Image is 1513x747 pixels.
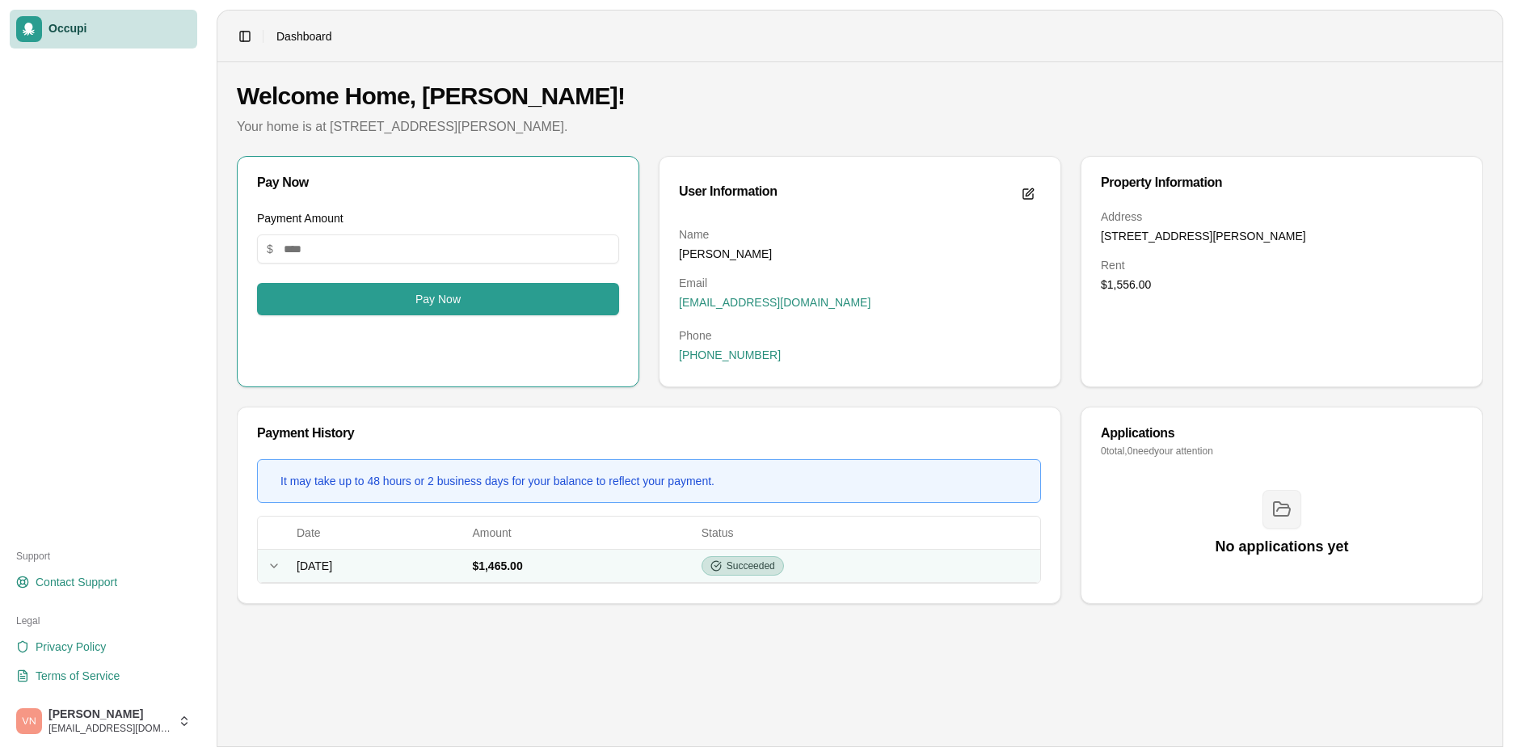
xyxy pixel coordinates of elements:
[727,559,775,572] span: Succeeded
[466,517,694,549] th: Amount
[695,517,1040,549] th: Status
[10,634,197,660] a: Privacy Policy
[679,327,1041,344] dt: Phone
[1215,535,1348,558] h3: No applications yet
[257,212,343,225] label: Payment Amount
[679,275,1041,291] dt: Email
[237,82,1483,111] h1: Welcome Home, [PERSON_NAME]!
[276,28,332,44] span: Dashboard
[280,473,714,489] div: It may take up to 48 hours or 2 business days for your balance to reflect your payment.
[1101,276,1463,293] dd: $1,556.00
[237,117,1483,137] p: Your home is at [STREET_ADDRESS][PERSON_NAME].
[36,668,120,684] span: Terms of Service
[257,427,1041,440] div: Payment History
[257,283,619,315] button: Pay Now
[10,543,197,569] div: Support
[257,176,619,189] div: Pay Now
[1101,228,1463,244] dd: [STREET_ADDRESS][PERSON_NAME]
[1101,427,1463,440] div: Applications
[1101,445,1463,458] p: 0 total, 0 need your attention
[36,574,117,590] span: Contact Support
[679,226,1041,243] dt: Name
[1101,209,1463,225] dt: Address
[10,702,197,741] button: Venkata Nekkanti[PERSON_NAME][EMAIL_ADDRESS][DOMAIN_NAME]
[297,559,332,572] span: [DATE]
[276,28,332,44] nav: breadcrumb
[679,246,1041,262] dd: [PERSON_NAME]
[10,10,197,49] a: Occupi
[10,569,197,595] a: Contact Support
[679,185,778,198] div: User Information
[679,347,781,363] span: [PHONE_NUMBER]
[16,708,42,734] img: Venkata Nekkanti
[290,517,466,549] th: Date
[1101,176,1463,189] div: Property Information
[10,608,197,634] div: Legal
[1101,257,1463,273] dt: Rent
[48,707,171,722] span: [PERSON_NAME]
[10,663,197,689] a: Terms of Service
[48,722,171,735] span: [EMAIL_ADDRESS][DOMAIN_NAME]
[679,294,870,310] span: [EMAIL_ADDRESS][DOMAIN_NAME]
[267,241,273,257] span: $
[36,639,106,655] span: Privacy Policy
[472,559,522,572] span: $1,465.00
[48,22,191,36] span: Occupi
